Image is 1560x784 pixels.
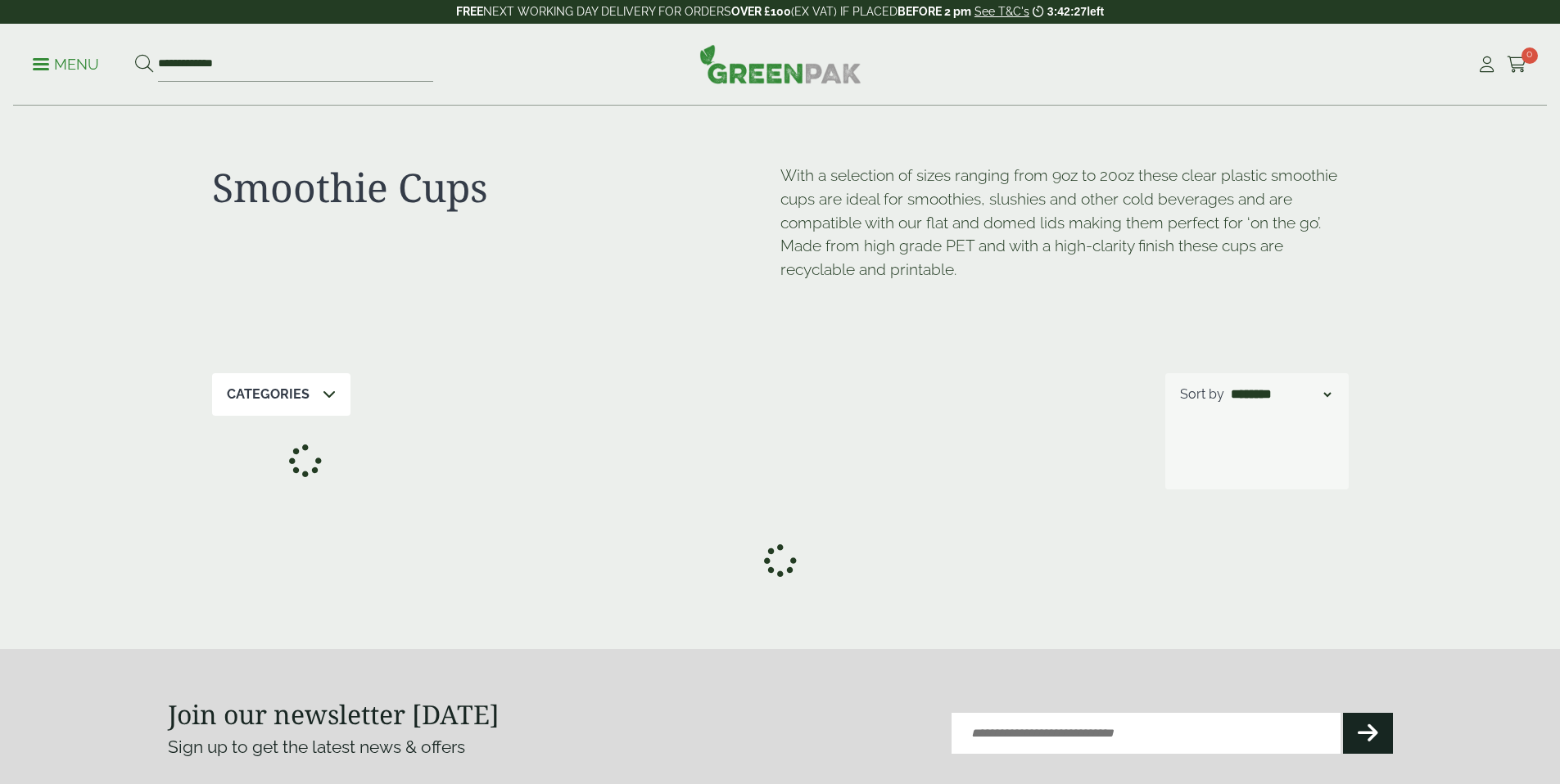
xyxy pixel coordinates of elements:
[33,55,99,71] a: Menu
[898,5,971,18] strong: BEFORE 2 pm
[1047,5,1087,18] span: 3:42:27
[227,385,310,404] p: Categories
[1087,5,1104,18] span: left
[212,164,780,211] h1: Smoothie Cups
[1180,385,1224,404] p: Sort by
[456,5,483,18] strong: FREE
[168,734,719,760] p: Sign up to get the latest news & offers
[780,164,1349,282] p: With a selection of sizes ranging from 9oz to 20oz these clear plastic smoothie cups are ideal fo...
[1507,56,1527,73] i: Cart
[731,5,791,18] strong: OVER £100
[1507,52,1527,77] a: 0
[168,696,500,732] strong: Join our newsletter [DATE]
[1476,56,1497,73] i: My Account
[974,5,1029,18] a: See T&C's
[1228,385,1334,404] select: Shop order
[1522,47,1538,64] span: 0
[699,44,861,83] img: GreenPak Supplies
[33,55,99,74] p: Menu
